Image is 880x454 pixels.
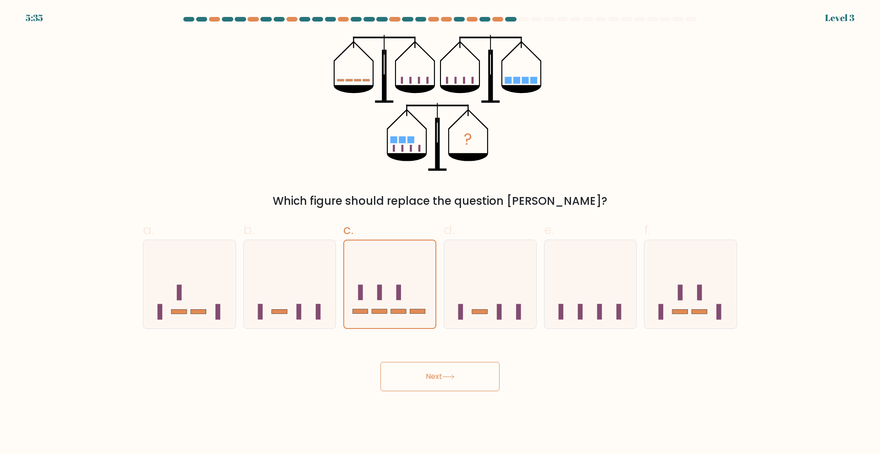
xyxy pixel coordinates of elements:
[343,221,353,239] span: c.
[26,11,43,25] div: 5:35
[644,221,650,239] span: f.
[143,221,154,239] span: a.
[148,193,731,209] div: Which figure should replace the question [PERSON_NAME]?
[544,221,554,239] span: e.
[825,11,854,25] div: Level 3
[464,128,472,150] tspan: ?
[380,362,500,391] button: Next
[243,221,254,239] span: b.
[444,221,455,239] span: d.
